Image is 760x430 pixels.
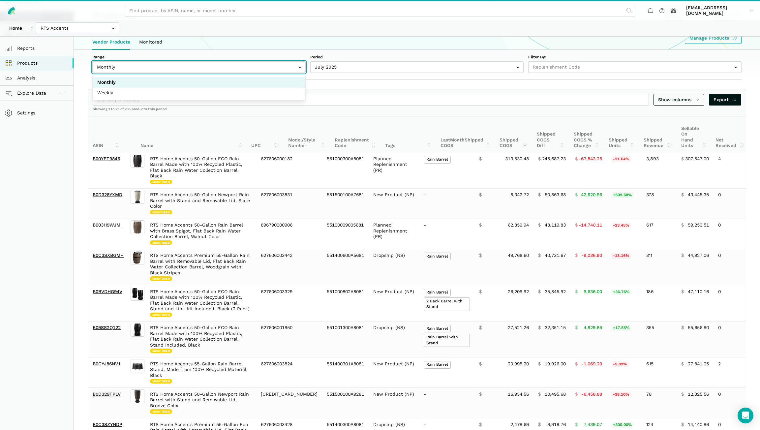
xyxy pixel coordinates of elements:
span: -6,458.88 [581,391,602,397]
span: 42,520.96 [581,192,602,198]
span: Show columns [658,96,700,103]
span: Rain Barrel [424,156,451,164]
span: $ [575,289,578,295]
td: 78 [642,388,677,418]
span: Monitored [150,409,172,414]
th: Sellable On Hand Units: activate to sort column ascending [677,116,711,152]
td: RTS Home Accents 50-Gallon Newport Rain Barrel with Stand and Removable Lid, Slate Color [145,188,256,219]
span: 9,636.00 [584,289,602,295]
td: - [419,188,474,219]
td: New Product (NP) [369,188,419,219]
td: 627606003831 [256,188,322,219]
span: $ [681,253,684,259]
span: -23.45% [611,223,631,229]
td: 551000802A8081 [322,285,369,322]
td: 4 [714,152,747,188]
span: 16,954.56 [508,391,529,397]
span: 20,995.20 [508,361,529,367]
span: Monitored [150,349,172,353]
a: Home [5,22,27,34]
span: $ [575,156,578,162]
span: 10,495.68 [545,391,566,397]
span: $ [479,361,482,367]
span: $ [575,192,578,198]
th: Shipped Units: activate to sort column ascending [604,116,639,152]
span: Monitored [150,180,172,184]
td: 186 [642,285,677,322]
span: $ [479,192,482,198]
span: Explore Data [7,89,46,97]
span: $ [681,361,684,367]
span: 2 Pack Barrel with Stand [424,297,470,311]
span: $ [538,156,541,162]
a: B003H9WJMI [93,222,122,228]
a: [EMAIL_ADDRESS][DOMAIN_NAME] [684,4,755,17]
td: RTS Home Accents 50-Gallon Rain Barrel with Brass Spigot, Flat Back Rain Water Collection Barrel,... [145,219,256,249]
td: 0 [714,285,747,322]
a: B0D328YXMD [93,192,122,197]
span: $ [479,156,482,162]
span: 43,445.35 [688,192,709,198]
span: -9,036.93 [581,253,602,259]
img: RTS Home Accents Premium 55-Gallon Rain Barrel with Removable Lid, Flat Back Rain Water Collectio... [131,251,144,264]
span: 49,768.60 [508,253,529,259]
td: 0 [714,321,747,357]
span: 26,209.92 [508,289,529,295]
span: Rain Barrel [424,361,451,369]
td: Dropship (NS) [369,249,419,285]
td: 627606001950 [256,321,322,357]
th: Shipped COGS % Change: activate to sort column ascending [569,116,604,152]
img: RTS Home Accents 55-Gallon Rain Barrel Stand, Made from 100% Recycled Material, Black [131,359,144,373]
th: Shipped Revenue: activate to sort column ascending [639,116,677,152]
span: 14,140.96 [688,422,709,428]
span: $ [479,222,482,228]
span: 44,927.06 [688,253,709,259]
th: Net Received: activate to sort column ascending [711,116,749,152]
td: 0 [714,388,747,418]
span: 9,918.76 [547,422,566,428]
span: Rain Barrel with Stand [424,334,470,347]
span: 55,656.90 [688,325,709,331]
span: 62,859.94 [508,222,529,228]
img: RTS Home Accents 50-Gallon ECO Rain Barrel Made with 100% Recycled Plastic, Flat Back Rain Water ... [131,287,144,301]
th: ASIN: activate to sort column ascending [88,116,124,152]
td: Planned Replenishment (PR) [369,152,419,188]
span: $ [681,156,684,162]
span: $ [538,289,541,295]
span: -38.10% [611,392,631,398]
td: 0 [714,219,747,249]
span: Rain Barrel [424,289,451,296]
td: RTS Home Accents 50-Gallon Newport Rain Barrel with Stand and Removable Lid, Bronze Color [145,388,256,418]
span: $ [681,422,684,428]
span: Export [714,96,737,103]
a: Show columns [654,94,704,106]
span: -14,740.11 [579,222,602,228]
td: 627606003442 [256,249,322,285]
input: July 2025 [310,61,524,73]
td: 627606000182 [256,152,322,188]
td: New Product (NP) [369,285,419,322]
td: RTS Home Accents 50-Gallon ECO Rain Barrel Made with 100% Recycled Plastic, Flat Back Rain Water ... [145,321,256,357]
span: 313,530.48 [505,156,529,162]
td: Dropship (NS) [369,321,419,357]
span: 12,325.56 [688,391,709,397]
span: $ [681,325,684,331]
td: 0 [714,188,747,219]
a: Manage Products [685,32,742,44]
th: Shipped COGS Diff: activate to sort column ascending [532,116,569,152]
td: RTS Home Accents Premium 55-Gallon Rain Barrel with Removable Lid, Flat Back Rain Water Collectio... [145,249,256,285]
span: 32,351.15 [545,325,566,331]
input: Replenishment Code [528,61,742,73]
span: 7,439.07 [584,422,602,428]
img: RTS Home Accents 50-Gallon Rain Barrel with Brass Spigot, Flat Back Rain Water Collection Barrel,... [131,220,144,234]
th: Shipped COGS: activate to sort column ascending [495,116,532,152]
span: 50,863.68 [545,192,566,198]
img: RTS Home Accents 50-Gallon ECO Rain Barrel Made with 100% Recycled Plastic, Flat Back Rain Water ... [131,154,144,168]
td: 551001300A8081 [322,321,369,357]
span: $ [479,391,482,397]
td: 355 [642,321,677,357]
span: -67,843.25 [579,156,602,162]
th: Tags: activate to sort column ascending [380,116,436,152]
td: RTS Home Accents 50-Gallon ECO Rain Barrel Made with 100% Recycled Plastic, Flat Back Rain Water ... [145,152,256,188]
span: 27,521.26 [508,325,529,331]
